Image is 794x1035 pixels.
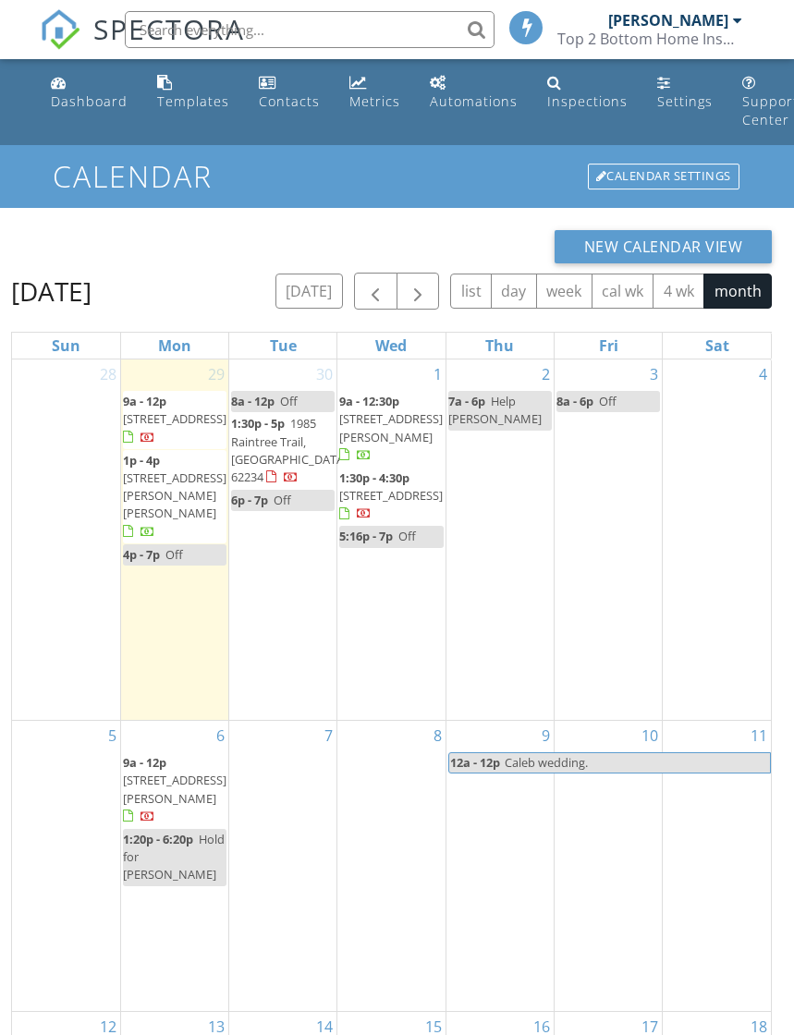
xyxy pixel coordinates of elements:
[123,831,193,847] span: 1:20p - 6:20p
[657,92,713,110] div: Settings
[608,11,728,30] div: [PERSON_NAME]
[599,393,617,409] span: Off
[592,274,654,310] button: cal wk
[120,721,228,1011] td: Go to October 6, 2025
[337,359,446,721] td: Go to October 1, 2025
[11,273,92,310] h2: [DATE]
[538,721,554,750] a: Go to October 9, 2025
[123,452,160,469] span: 1p - 4p
[556,393,593,409] span: 8a - 6p
[213,721,228,750] a: Go to October 6, 2025
[204,359,228,389] a: Go to September 29, 2025
[123,393,226,444] a: 9a - 12p [STREET_ADDRESS]
[448,393,542,427] span: Help [PERSON_NAME]
[12,721,120,1011] td: Go to October 5, 2025
[354,273,397,310] button: Previous month
[123,546,160,563] span: 4p - 7p
[554,359,662,721] td: Go to October 3, 2025
[43,67,135,119] a: Dashboard
[40,9,80,50] img: The Best Home Inspection Software - Spectora
[123,754,226,824] a: 9a - 12p [STREET_ADDRESS][PERSON_NAME]
[446,359,554,721] td: Go to October 2, 2025
[505,754,588,771] span: Caleb wedding.
[547,92,628,110] div: Inspections
[397,273,440,310] button: Next month
[339,469,409,486] span: 1:30p - 4:30p
[536,274,592,310] button: week
[422,67,525,119] a: Automations (Basic)
[231,393,275,409] span: 8a - 12p
[450,274,492,310] button: list
[275,274,343,310] button: [DATE]
[280,393,298,409] span: Off
[231,415,348,485] span: 1985 Raintree Trail, [GEOGRAPHIC_DATA] 62234
[274,492,291,508] span: Off
[540,67,635,119] a: Inspections
[703,274,772,310] button: month
[663,721,771,1011] td: Go to October 11, 2025
[339,393,399,409] span: 9a - 12:30p
[372,333,410,359] a: Wednesday
[339,528,393,544] span: 5:16p - 7p
[53,160,740,192] h1: Calendar
[96,359,120,389] a: Go to September 28, 2025
[125,11,495,48] input: Search everything...
[449,753,501,773] span: 12a - 12p
[339,393,443,463] a: 9a - 12:30p [STREET_ADDRESS][PERSON_NAME]
[104,721,120,750] a: Go to October 5, 2025
[554,721,662,1011] td: Go to October 10, 2025
[339,410,443,444] span: [STREET_ADDRESS][PERSON_NAME]
[48,333,84,359] a: Sunday
[339,469,443,521] a: 1:30p - 4:30p [STREET_ADDRESS]
[337,721,446,1011] td: Go to October 8, 2025
[339,391,443,467] a: 9a - 12:30p [STREET_ADDRESS][PERSON_NAME]
[123,752,226,828] a: 9a - 12p [STREET_ADDRESS][PERSON_NAME]
[491,274,537,310] button: day
[229,721,337,1011] td: Go to October 7, 2025
[12,359,120,721] td: Go to September 28, 2025
[259,92,320,110] div: Contacts
[51,92,128,110] div: Dashboard
[586,162,741,191] a: Calendar Settings
[595,333,622,359] a: Friday
[321,721,336,750] a: Go to October 7, 2025
[349,92,400,110] div: Metrics
[638,721,662,750] a: Go to October 10, 2025
[448,393,485,409] span: 7a - 6p
[165,546,183,563] span: Off
[231,492,268,508] span: 6p - 7p
[555,230,773,263] button: New Calendar View
[430,92,518,110] div: Automations
[755,359,771,389] a: Go to October 4, 2025
[398,528,416,544] span: Off
[702,333,733,359] a: Saturday
[154,333,195,359] a: Monday
[40,25,245,64] a: SPECTORA
[123,831,225,883] span: Hold for [PERSON_NAME]
[653,274,704,310] button: 4 wk
[123,452,226,540] a: 1p - 4p [STREET_ADDRESS][PERSON_NAME][PERSON_NAME]
[231,415,285,432] span: 1:30p - 5p
[266,333,300,359] a: Tuesday
[123,469,226,521] span: [STREET_ADDRESS][PERSON_NAME][PERSON_NAME]
[557,30,742,48] div: Top 2 Bottom Home Inspections
[430,721,446,750] a: Go to October 8, 2025
[120,359,228,721] td: Go to September 29, 2025
[231,415,348,485] a: 1:30p - 5p 1985 Raintree Trail, [GEOGRAPHIC_DATA] 62234
[251,67,327,119] a: Contacts
[588,164,739,189] div: Calendar Settings
[446,721,554,1011] td: Go to October 9, 2025
[231,413,335,489] a: 1:30p - 5p 1985 Raintree Trail, [GEOGRAPHIC_DATA] 62234
[123,393,166,409] span: 9a - 12p
[229,359,337,721] td: Go to September 30, 2025
[342,67,408,119] a: Metrics
[646,359,662,389] a: Go to October 3, 2025
[482,333,518,359] a: Thursday
[430,359,446,389] a: Go to October 1, 2025
[650,67,720,119] a: Settings
[123,391,226,449] a: 9a - 12p [STREET_ADDRESS]
[339,487,443,504] span: [STREET_ADDRESS]
[538,359,554,389] a: Go to October 2, 2025
[93,9,245,48] span: SPECTORA
[123,450,226,543] a: 1p - 4p [STREET_ADDRESS][PERSON_NAME][PERSON_NAME]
